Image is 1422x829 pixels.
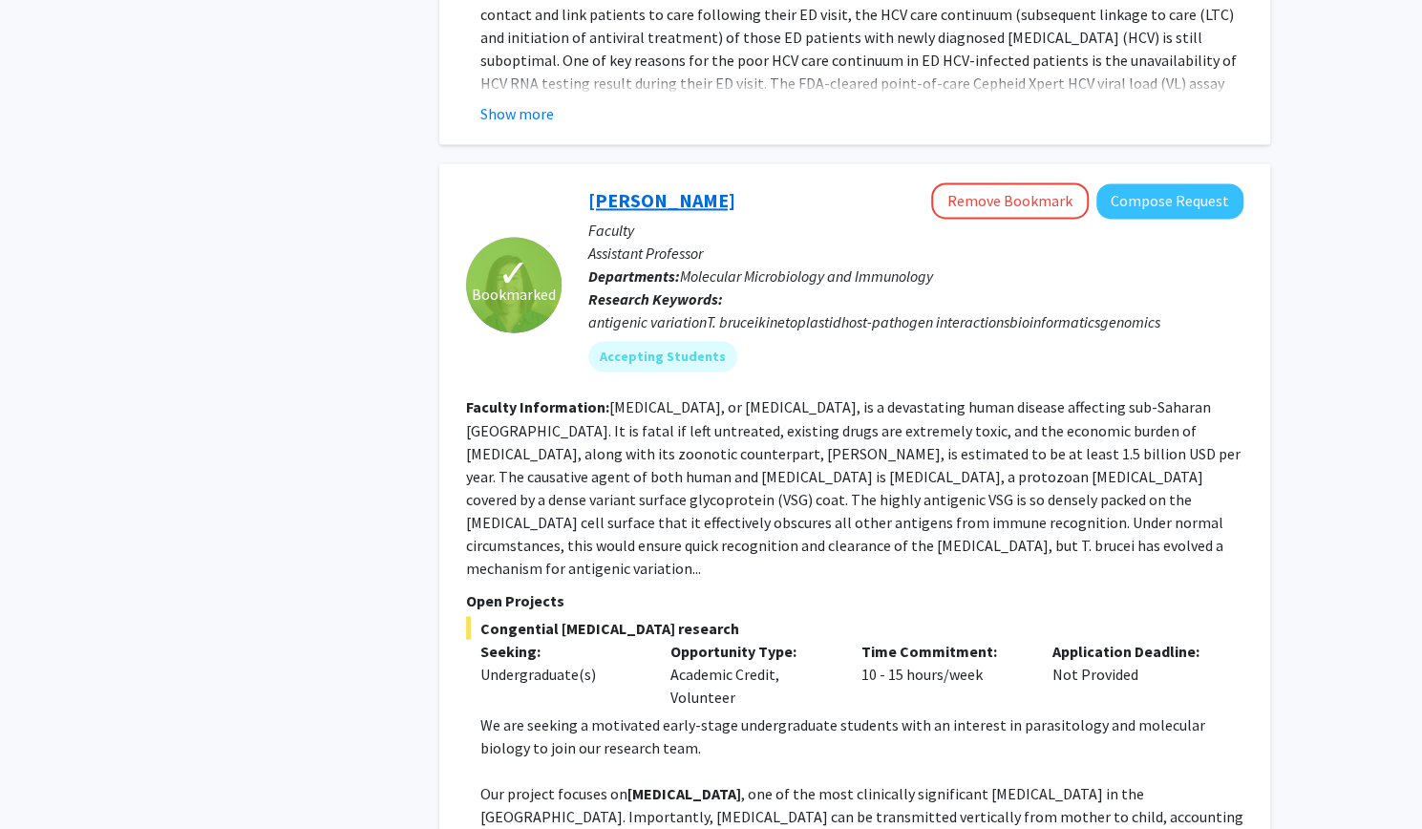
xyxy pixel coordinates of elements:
[670,639,833,662] p: Opportunity Type:
[1038,639,1229,708] div: Not Provided
[480,714,1205,756] span: We are seeking a motivated early-stage undergraduate students with an interest in parasitology an...
[480,102,554,125] button: Show more
[480,639,643,662] p: Seeking:
[14,743,81,815] iframe: Chat
[588,341,737,372] mat-chip: Accepting Students
[480,662,643,685] div: Undergraduate(s)
[861,639,1024,662] p: Time Commitment:
[588,219,1243,242] p: Faculty
[680,266,933,286] span: Molecular Microbiology and Immunology
[931,182,1089,219] button: Remove Bookmark
[588,266,680,286] b: Departments:
[847,639,1038,708] div: 10 - 15 hours/week
[1052,639,1215,662] p: Application Deadline:
[588,188,735,212] a: [PERSON_NAME]
[466,616,1243,639] span: Congential [MEDICAL_DATA] research
[498,264,530,283] span: ✓
[588,289,723,308] b: Research Keywords:
[466,588,1243,611] p: Open Projects
[627,783,741,802] strong: [MEDICAL_DATA]
[588,310,1243,333] div: antigenic variationT. bruceikinetoplastidhost-pathogen interactionsbioinformaticsgenomics
[588,242,1243,265] p: Assistant Professor
[656,639,847,708] div: Academic Credit, Volunteer
[466,397,609,416] b: Faculty Information:
[472,283,556,306] span: Bookmarked
[480,783,627,802] span: Our project focuses on
[466,397,1241,577] fg-read-more: [MEDICAL_DATA], or [MEDICAL_DATA], is a devastating human disease affecting sub-Saharan [GEOGRAPH...
[1096,183,1243,219] button: Compose Request to Monica Mugnier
